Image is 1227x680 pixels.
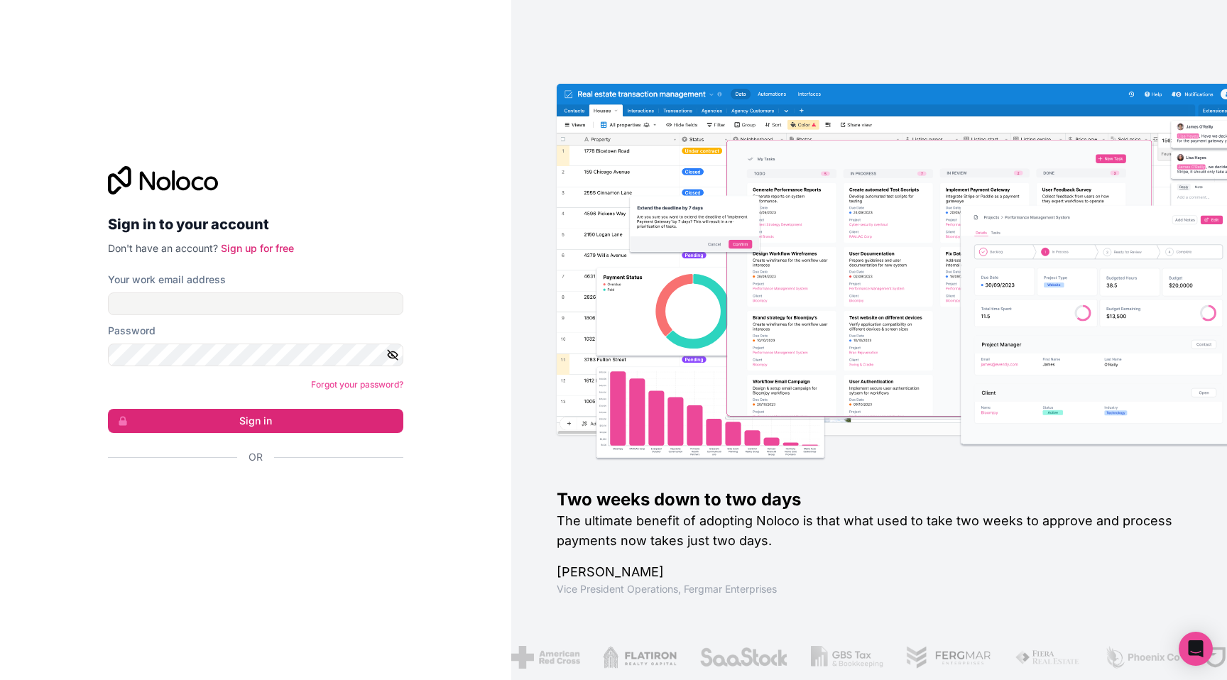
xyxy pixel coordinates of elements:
h2: Sign in to your account [108,212,403,237]
span: Don't have an account? [108,242,218,254]
div: Open Intercom Messenger [1179,632,1213,666]
iframe: Sign in with Google Button [101,480,399,511]
label: Password [108,324,156,338]
h1: Two weeks down to two days [557,488,1182,511]
button: Sign in [108,409,403,433]
a: Sign up for free [221,242,294,254]
h2: The ultimate benefit of adopting Noloco is that what used to take two weeks to approve and proces... [557,511,1182,551]
img: /assets/american-red-cross-BAupjrZR.png [509,646,578,669]
label: Your work email address [108,273,226,287]
img: /assets/flatiron-C8eUkumj.png [601,646,675,669]
img: /assets/fiera-fwj2N5v4.png [1013,646,1079,669]
h1: [PERSON_NAME] [557,562,1182,582]
input: Email address [108,292,403,315]
a: Forgot your password? [311,379,403,390]
img: /assets/fergmar-CudnrXN5.png [903,646,990,669]
input: Password [108,344,403,366]
img: /assets/saastock-C6Zbiodz.png [697,646,786,669]
span: Or [249,450,263,464]
img: /assets/phoenix-BREaitsQ.png [1102,646,1179,669]
img: /assets/gbstax-C-GtDUiK.png [809,646,881,669]
h1: Vice President Operations , Fergmar Enterprises [557,582,1182,596]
